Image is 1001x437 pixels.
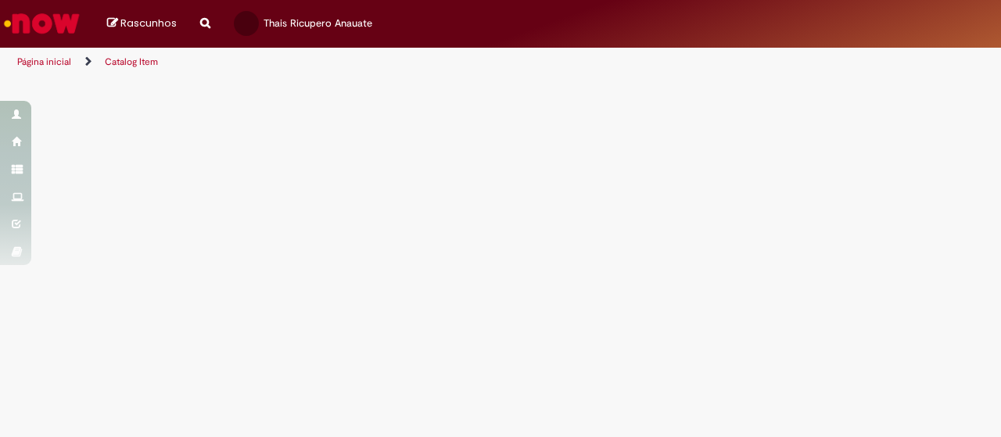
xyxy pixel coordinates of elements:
span: Rascunhos [120,16,177,30]
ul: Trilhas de página [12,48,655,77]
img: ServiceNow [2,8,82,39]
a: Rascunhos [107,16,177,31]
span: Thais Ricupero Anauate [264,16,372,30]
a: Catalog Item [105,56,158,68]
a: Página inicial [17,56,71,68]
